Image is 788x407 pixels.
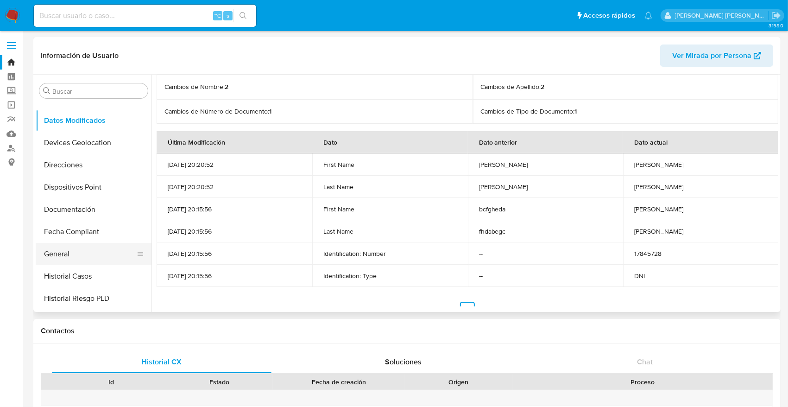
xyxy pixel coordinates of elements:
td: DNI [623,265,779,287]
button: Historial de conversaciones [36,310,151,332]
button: Dispositivos Point [36,176,151,198]
td: [PERSON_NAME] [623,153,779,176]
td: First Name [312,153,468,176]
p: [DATE] 20:15:56 [168,205,301,213]
div: Origen [411,377,506,387]
button: General [36,243,144,265]
p: [DATE] 20:15:56 [168,249,301,258]
span: Historial CX [141,356,182,367]
button: Buscar [43,87,50,95]
td: Last Name [312,220,468,242]
span: Accesos rápidos [583,11,635,20]
p: Cambios de Número de Documento : [164,107,465,116]
td: First Name [312,198,468,220]
th: Última Modificación [157,131,312,153]
div: Estado [172,377,267,387]
a: Ir a la página 1 [460,302,475,317]
h1: Contactos [41,326,773,336]
td: 17845728 [623,242,779,265]
b: 2 [541,82,545,91]
span: Chat [637,356,653,367]
div: Proceso [519,377,766,387]
button: Documentación [36,198,151,221]
th: Dato [312,131,468,153]
div: Fecha de creación [279,377,398,387]
a: Notificaciones [644,12,652,19]
td: Identification: Number [312,242,468,265]
p: [DATE] 20:15:56 [168,272,301,280]
p: Cambios de Nombre : [164,83,465,91]
button: Historial Casos [36,265,151,287]
td: [PERSON_NAME] [468,176,624,198]
span: Soluciones [385,356,422,367]
button: Direcciones [36,154,151,176]
span: Ver Mirada por Persona [672,45,751,67]
button: Fecha Compliant [36,221,151,243]
span: ⌥ [214,11,221,20]
td: [PERSON_NAME] [623,176,779,198]
p: [DATE] 20:15:56 [168,227,301,235]
h1: Información de Usuario [41,51,119,60]
b: 1 [269,107,271,116]
td: Identification: Type [312,265,468,287]
p: rene.vale@mercadolibre.com [675,11,769,20]
th: Dato anterior [468,131,624,153]
span: s [227,11,229,20]
button: search-icon [233,9,252,22]
button: Datos Modificados [36,109,151,132]
a: Salir [771,11,781,20]
nav: Paginación [157,302,778,317]
td: fhdabegc [468,220,624,242]
td: -- [468,265,624,287]
button: Historial Riesgo PLD [36,287,151,310]
input: Buscar usuario o caso... [34,10,256,22]
td: Last Name [312,176,468,198]
td: bcfgheda [468,198,624,220]
p: [DATE] 20:20:52 [168,183,301,191]
b: 2 [225,82,228,91]
td: [PERSON_NAME] [623,220,779,242]
td: [PERSON_NAME] [468,153,624,176]
p: Cambios de Apellido : [481,83,771,91]
button: Ver Mirada por Persona [660,45,773,67]
td: -- [468,242,624,265]
button: Devices Geolocation [36,132,151,154]
div: Id [64,377,159,387]
p: [DATE] 20:20:52 [168,160,301,169]
th: Dato actual [623,131,779,153]
td: [PERSON_NAME] [623,198,779,220]
b: 1 [575,107,577,116]
p: Cambios de Tipo de Documento : [481,107,771,116]
input: Buscar [52,87,144,95]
